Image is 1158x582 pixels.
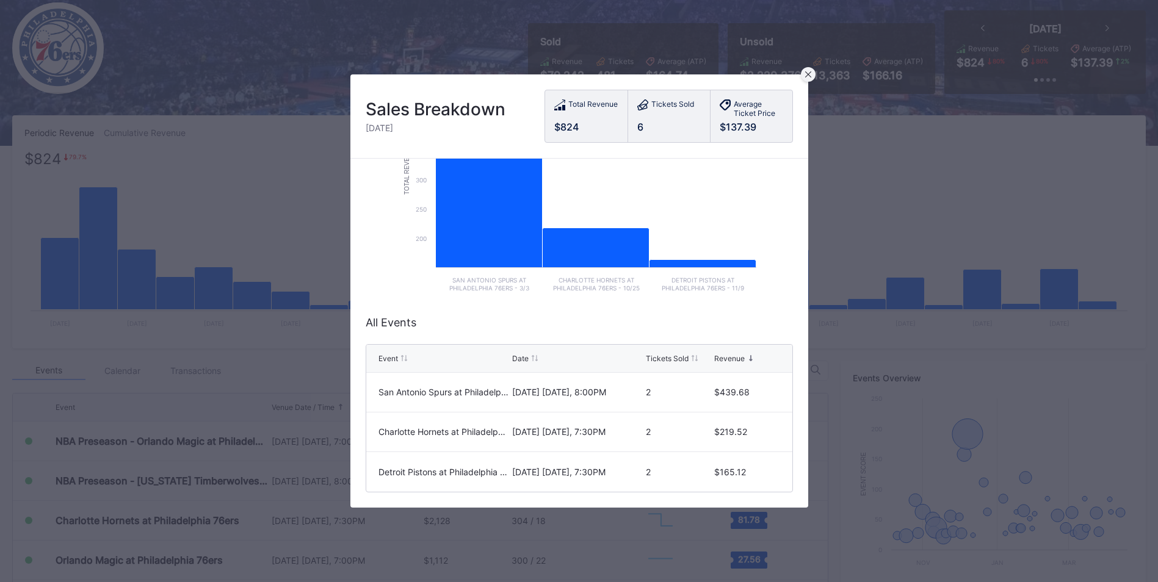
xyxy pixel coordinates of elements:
[646,467,711,477] div: 2
[720,121,783,133] div: $137.39
[396,57,762,301] svg: Chart title
[714,426,780,437] div: $219.52
[714,354,745,363] div: Revenue
[714,387,780,397] div: $439.68
[662,276,744,292] text: Detroit Pistons at Philadelphia 76ers - 11/9
[554,121,618,133] div: $824
[416,206,427,213] text: 250
[552,276,639,292] text: Charlotte Hornets at Philadelphia 76ers - 10/25
[378,354,398,363] div: Event
[512,354,529,363] div: Date
[512,426,643,437] div: [DATE] [DATE], 7:30PM
[646,426,711,437] div: 2
[568,99,618,112] div: Total Revenue
[646,387,711,397] div: 2
[714,467,780,477] div: $165.12
[637,121,701,133] div: 6
[366,99,505,120] div: Sales Breakdown
[512,387,643,397] div: [DATE] [DATE], 8:00PM
[416,176,427,184] text: 300
[512,467,643,477] div: [DATE] [DATE], 7:30PM
[449,276,529,292] text: San Antonio Spurs at Philadelphia 76ers - 3/3
[416,235,427,242] text: 200
[734,99,783,118] div: Average Ticket Price
[366,316,793,329] div: All Events
[651,99,694,112] div: Tickets Sold
[366,123,505,133] div: [DATE]
[378,426,509,437] div: Charlotte Hornets at Philadelphia 76ers
[378,387,509,397] div: San Antonio Spurs at Philadelphia 76ers
[403,135,410,195] text: Total Revenue ($)
[378,467,509,477] div: Detroit Pistons at Philadelphia 76ers
[646,354,689,363] div: Tickets Sold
